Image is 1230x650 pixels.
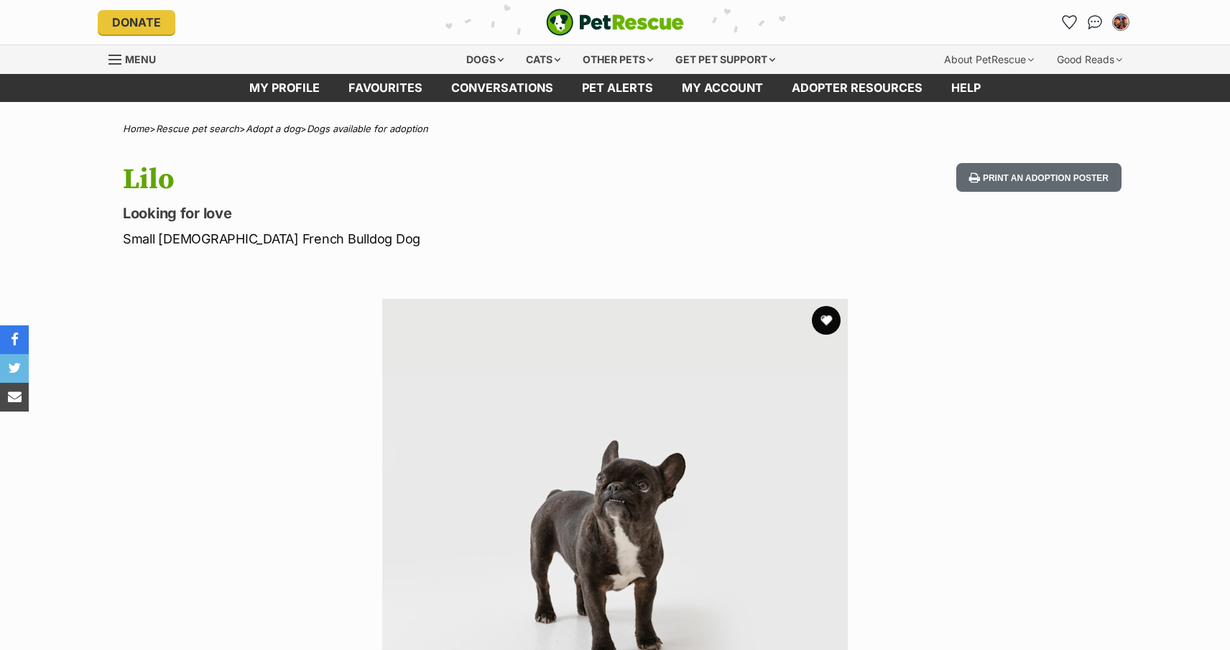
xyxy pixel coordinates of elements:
a: Donate [98,10,175,34]
a: Adopter resources [777,74,937,102]
a: Favourites [334,74,437,102]
p: Small [DEMOGRAPHIC_DATA] French Bulldog Dog [123,229,731,249]
ul: Account quick links [1058,11,1132,34]
div: Good Reads [1047,45,1132,74]
button: My account [1109,11,1132,34]
p: Looking for love [123,203,731,223]
a: PetRescue [546,9,684,36]
div: > > > [87,124,1143,134]
a: My profile [235,74,334,102]
a: Adopt a dog [246,123,300,134]
h1: Lilo [123,163,731,196]
div: About PetRescue [934,45,1044,74]
div: Dogs [456,45,514,74]
img: David profile pic [1114,15,1128,29]
div: Get pet support [665,45,785,74]
div: Cats [516,45,570,74]
a: Dogs available for adoption [307,123,428,134]
img: chat-41dd97257d64d25036548639549fe6c8038ab92f7586957e7f3b1b290dea8141.svg [1088,15,1103,29]
a: Rescue pet search [156,123,239,134]
a: My account [667,74,777,102]
a: Home [123,123,149,134]
a: Favourites [1058,11,1081,34]
span: Menu [125,53,156,65]
a: conversations [437,74,568,102]
a: Menu [108,45,166,71]
button: Print an adoption poster [956,163,1122,192]
a: Pet alerts [568,74,667,102]
button: favourite [812,306,841,335]
a: Help [937,74,995,102]
a: Conversations [1083,11,1106,34]
div: Other pets [573,45,663,74]
img: logo-e224e6f780fb5917bec1dbf3a21bbac754714ae5b6737aabdf751b685950b380.svg [546,9,684,36]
